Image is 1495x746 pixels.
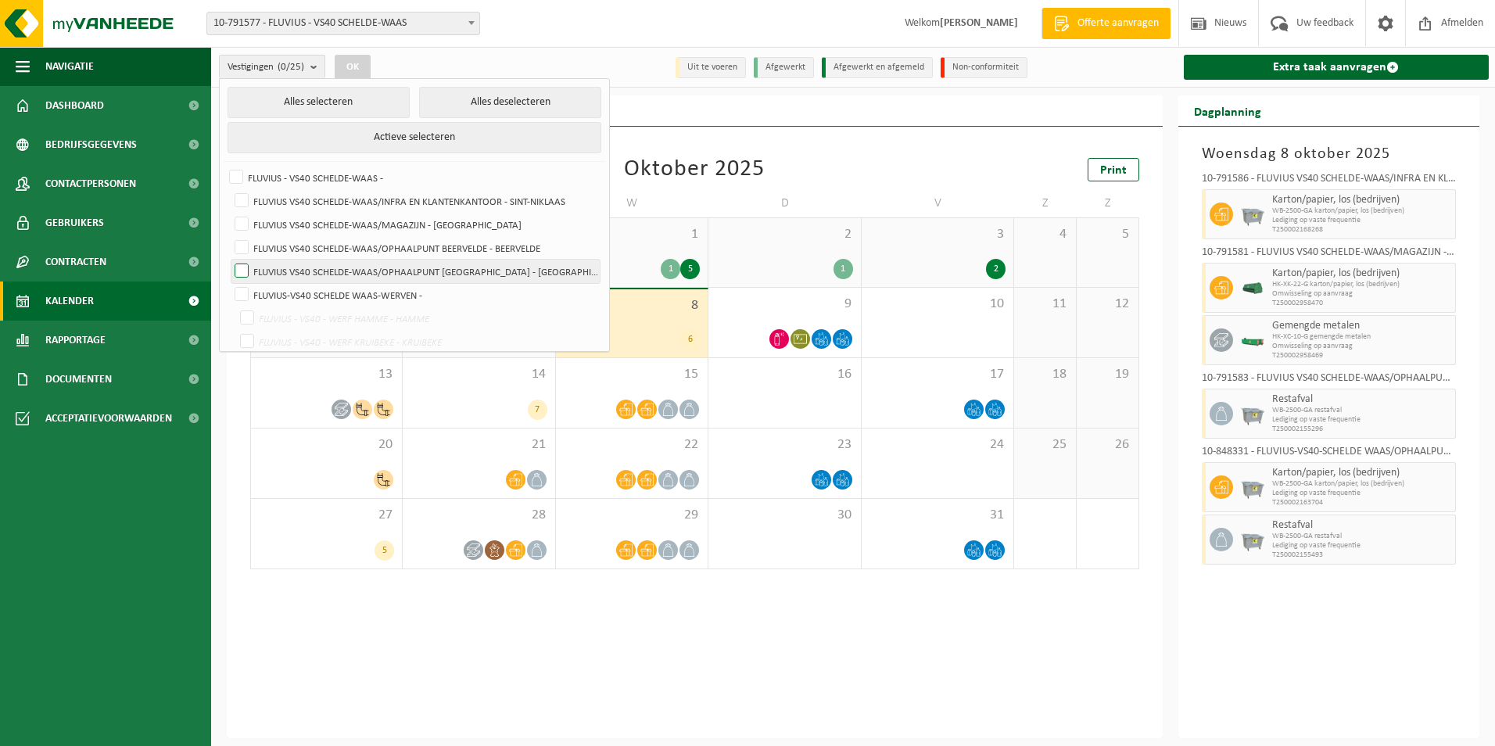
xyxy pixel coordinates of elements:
label: FLUVIUS VS40 SCHELDE-WAAS/INFRA EN KLANTENKANTOOR - SINT-NIKLAAS [231,189,600,213]
count: (0/25) [278,62,304,72]
span: Gebruikers [45,203,104,242]
span: Karton/papier, los (bedrijven) [1272,267,1452,280]
td: Z [1014,189,1077,217]
span: WB-2500-GA karton/papier, los (bedrijven) [1272,206,1452,216]
span: Dashboard [45,86,104,125]
div: 1 [661,259,680,279]
button: Alles selecteren [228,87,410,118]
button: Alles deselecteren [419,87,601,118]
span: Restafval [1272,519,1452,532]
span: Bedrijfsgegevens [45,125,137,164]
div: 10-791581 - FLUVIUS VS40 SCHELDE-WAAS/MAGAZIJN - [GEOGRAPHIC_DATA] [1202,247,1457,263]
img: WB-2500-GAL-GY-01 [1241,402,1264,425]
span: Contactpersonen [45,164,136,203]
div: 1 [834,259,853,279]
span: Offerte aanvragen [1074,16,1163,31]
span: 5 [1085,226,1131,243]
li: Non-conformiteit [941,57,1027,78]
span: 15 [564,366,700,383]
h3: Woensdag 8 oktober 2025 [1202,142,1457,166]
span: 9 [716,296,852,313]
div: 10-791586 - FLUVIUS VS40 SCHELDE-WAAS/INFRA EN KLANTENKANTOOR - SINT-NIKLAAS [1202,174,1457,189]
button: OK [335,55,371,80]
span: 27 [259,507,394,524]
span: 29 [564,507,700,524]
span: 18 [1022,366,1068,383]
label: FLUVIUS VS40 SCHELDE-WAAS/MAGAZIJN - [GEOGRAPHIC_DATA] [231,213,600,236]
span: WB-2500-GA restafval [1272,406,1452,415]
strong: [PERSON_NAME] [940,17,1018,29]
a: Print [1088,158,1139,181]
label: FLUVIUS VS40 SCHELDE-WAAS/OPHAALPUNT BEERVELDE - BEERVELDE [231,236,600,260]
span: T250002163704 [1272,498,1452,507]
div: 5 [680,259,700,279]
span: 16 [716,366,852,383]
span: Lediging op vaste frequentie [1272,415,1452,425]
td: Z [1077,189,1139,217]
span: WB-2500-GA karton/papier, los (bedrijven) [1272,479,1452,489]
span: HK-XK-22-G karton/papier, los (bedrijven) [1272,280,1452,289]
button: Actieve selecteren [228,122,601,153]
span: 3 [869,226,1006,243]
label: FLUVIUS-VS40 SCHELDE WAAS-WERVEN - [231,283,600,307]
span: HK-XC-10-G gemengde metalen [1272,332,1452,342]
span: T250002155296 [1272,425,1452,434]
h2: Dagplanning [1178,95,1277,126]
span: Gemengde metalen [1272,320,1452,332]
li: Afgewerkt en afgemeld [822,57,933,78]
td: W [556,189,708,217]
span: 10 [869,296,1006,313]
img: HK-XK-22-GN-00 [1241,282,1264,294]
button: Vestigingen(0/25) [219,55,325,78]
span: 20 [259,436,394,454]
span: 24 [869,436,1006,454]
div: 2 [986,259,1006,279]
div: 5 [375,540,394,561]
span: 17 [869,366,1006,383]
li: Uit te voeren [676,57,746,78]
span: 14 [410,366,547,383]
span: 31 [869,507,1006,524]
span: 21 [410,436,547,454]
span: Lediging op vaste frequentie [1272,216,1452,225]
span: WB-2500-GA restafval [1272,532,1452,541]
div: 7 [528,400,547,420]
span: Print [1100,164,1127,177]
span: 12 [1085,296,1131,313]
span: 26 [1085,436,1131,454]
span: T250002958469 [1272,351,1452,360]
div: Oktober 2025 [624,158,765,181]
span: 4 [1022,226,1068,243]
span: 13 [259,366,394,383]
span: Omwisseling op aanvraag [1272,342,1452,351]
span: 1 [564,226,700,243]
span: Lediging op vaste frequentie [1272,541,1452,551]
a: Offerte aanvragen [1041,8,1171,39]
span: 19 [1085,366,1131,383]
div: 10-848331 - FLUVIUS-VS40-SCHELDE WAAS/OPHAALPUNT LOKEREN - LOKEREN [1202,447,1457,462]
a: Extra taak aanvragen [1184,55,1490,80]
span: Rapportage [45,321,106,360]
img: HK-XC-10-GN-00 [1241,335,1264,346]
div: 10-791583 - FLUVIUS VS40 SCHELDE-WAAS/OPHAALPUNT [GEOGRAPHIC_DATA] - [GEOGRAPHIC_DATA] [1202,373,1457,389]
img: WB-2500-GAL-GY-01 [1241,528,1264,551]
span: 2 [716,226,852,243]
div: 6 [680,329,700,350]
span: 22 [564,436,700,454]
li: Afgewerkt [754,57,814,78]
img: WB-2500-GAL-GY-01 [1241,475,1264,499]
span: Karton/papier, los (bedrijven) [1272,467,1452,479]
span: 10-791577 - FLUVIUS - VS40 SCHELDE-WAAS [206,12,480,35]
span: 30 [716,507,852,524]
td: D [708,189,861,217]
td: V [862,189,1014,217]
label: FLUVIUS - VS40 - WERF HAMME - HAMME [237,307,601,330]
span: Karton/papier, los (bedrijven) [1272,194,1452,206]
span: Lediging op vaste frequentie [1272,489,1452,498]
span: T250002958470 [1272,299,1452,308]
span: Omwisseling op aanvraag [1272,289,1452,299]
label: FLUVIUS - VS40 SCHELDE-WAAS - [226,166,600,189]
span: 28 [410,507,547,524]
span: 25 [1022,436,1068,454]
span: Contracten [45,242,106,282]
